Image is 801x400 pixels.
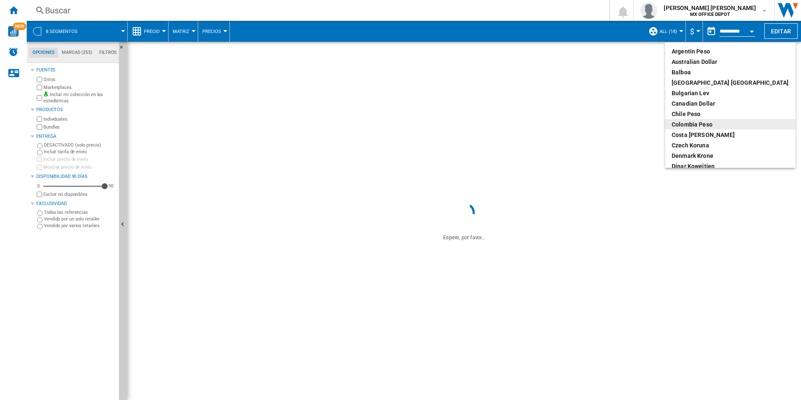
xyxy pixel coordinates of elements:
div: Czech Koruna [672,141,789,149]
div: [GEOGRAPHIC_DATA] [GEOGRAPHIC_DATA] [672,78,789,87]
div: Chile Peso [672,110,789,118]
div: Argentin Peso [672,47,789,56]
div: Colombia Peso [672,120,789,129]
div: Canadian Dollar [672,99,789,108]
div: Costa [PERSON_NAME] [672,131,789,139]
div: dinar koweïtien [672,162,789,170]
div: Denmark Krone [672,152,789,160]
div: Australian Dollar [672,58,789,66]
div: Bulgarian lev [672,89,789,97]
div: balboa [672,68,789,76]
